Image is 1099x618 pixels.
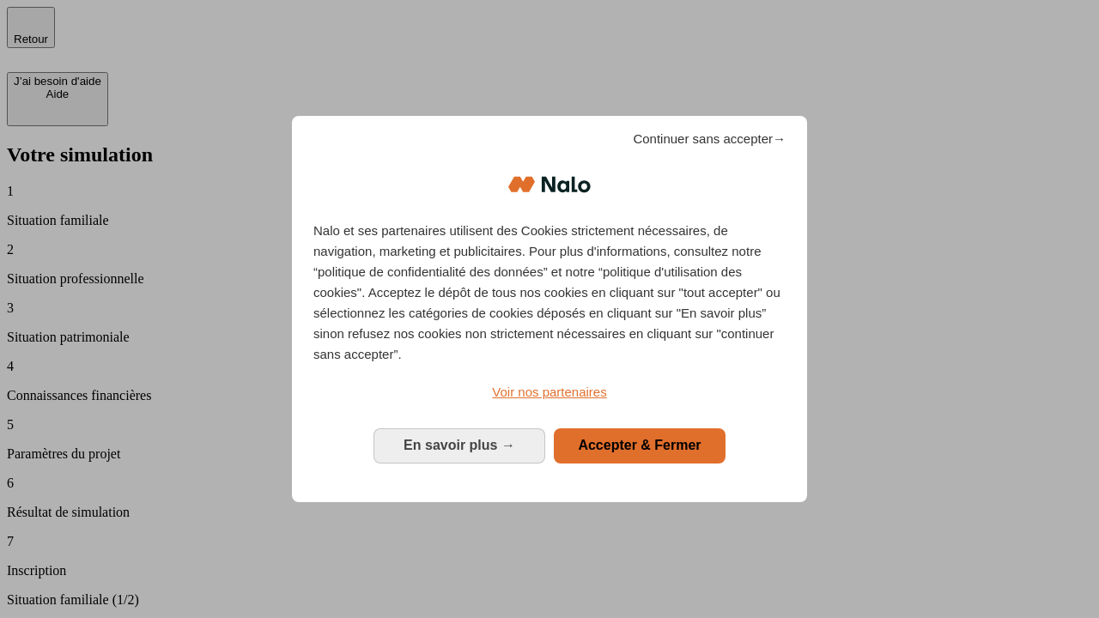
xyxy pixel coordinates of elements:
p: Nalo et ses partenaires utilisent des Cookies strictement nécessaires, de navigation, marketing e... [313,221,786,365]
span: En savoir plus → [404,438,515,452]
button: En savoir plus: Configurer vos consentements [373,428,545,463]
img: Logo [508,159,591,210]
a: Voir nos partenaires [313,382,786,403]
button: Accepter & Fermer: Accepter notre traitement des données et fermer [554,428,726,463]
span: Continuer sans accepter→ [633,129,786,149]
span: Accepter & Fermer [578,438,701,452]
span: Voir nos partenaires [492,385,606,399]
div: Bienvenue chez Nalo Gestion du consentement [292,116,807,501]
